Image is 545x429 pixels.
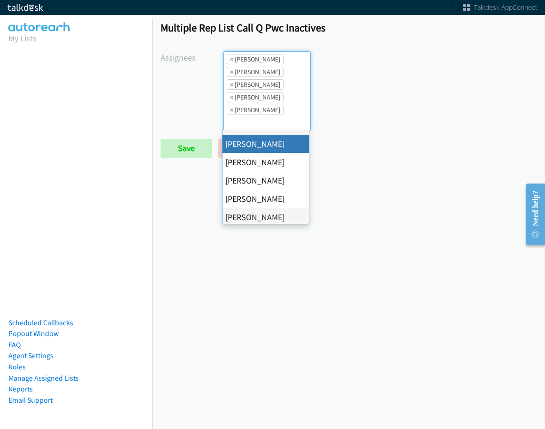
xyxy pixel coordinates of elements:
[8,374,79,383] a: Manage Assigned Lists
[218,139,270,158] a: Back
[161,139,212,158] input: Save
[227,92,284,102] li: Charles Ross
[8,351,54,360] a: Agent Settings
[227,54,284,64] li: Abigail Odhiambo
[518,177,545,252] iframe: Resource Center
[230,80,233,89] span: ×
[161,51,223,64] label: Assignees
[8,396,53,405] a: Email Support
[230,67,233,77] span: ×
[8,362,26,371] a: Roles
[8,318,73,327] a: Scheduled Callbacks
[230,105,233,115] span: ×
[8,33,37,44] a: My Lists
[8,384,33,393] a: Reports
[8,329,59,338] a: Popout Window
[230,92,233,102] span: ×
[223,208,309,226] li: [PERSON_NAME]
[8,340,21,349] a: FAQ
[223,171,309,190] li: [PERSON_NAME]
[227,105,284,115] li: Jasmin Martinez
[227,79,284,90] li: Cathy Shahan
[223,190,309,208] li: [PERSON_NAME]
[463,3,537,12] a: Talkdesk AppConnect
[161,21,537,34] h1: Multiple Rep List Call Q Pwc Inactives
[227,67,284,77] li: Alana Ruiz
[230,54,233,64] span: ×
[223,135,309,153] li: [PERSON_NAME]
[223,153,309,171] li: [PERSON_NAME]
